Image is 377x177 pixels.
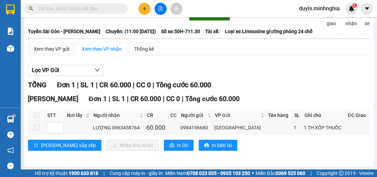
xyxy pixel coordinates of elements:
[93,111,138,119] span: Người nhận
[225,28,312,35] span: Loại xe: Limousine giường phòng 24 chỗ
[164,140,194,151] button: printerIn DS
[35,169,98,177] span: Hỗ trợ kỹ thuật:
[136,81,150,89] span: CC 0
[28,81,47,89] span: TỔNG
[93,124,144,131] div: LƯỢNG 0963458764
[324,12,339,27] span: Đã giao
[252,172,254,175] span: ⚪️
[6,4,15,15] img: logo-vxr
[146,123,167,132] div: 60.000
[77,81,79,89] span: |
[158,6,163,11] span: file-add
[82,45,122,53] div: Xem theo VP nhận
[38,5,119,12] input: Tìm tên, số ĐT hoặc mã đơn
[361,3,373,15] button: caret-down
[163,95,165,103] span: |
[266,110,292,121] th: Tên hàng
[32,66,59,75] span: Lọc VP Gửi
[364,6,370,12] span: caret-down
[187,170,250,176] strong: 0708 023 035 - 0935 103 250
[212,141,232,149] span: In biên lai
[348,6,355,12] img: icon-new-feature
[182,95,183,103] span: |
[294,124,301,131] div: 1
[7,28,14,35] img: solution-icon
[166,95,180,103] span: CC 0
[165,169,250,177] span: Miền Nam
[302,110,346,121] th: Ghi chú
[142,6,147,11] span: plus
[28,95,78,103] span: [PERSON_NAME]
[7,131,14,138] span: question-circle
[28,65,104,76] button: Lọc VP Gửi
[170,3,182,15] button: aim
[169,143,174,148] span: printer
[185,95,240,103] span: Tổng cước 60.000
[89,95,107,103] span: Đơn 1
[362,12,377,27] span: Trên xe
[130,95,161,103] span: CR 60.000
[169,110,179,121] th: CC
[256,169,305,177] span: Miền Bắc
[214,124,265,131] div: [GEOGRAPHIC_DATA]
[199,140,237,151] button: printerIn biên lai
[103,169,105,177] span: |
[352,3,357,8] sup: 1
[353,3,356,8] span: 1
[34,45,69,53] div: Xem theo VP gửi
[213,121,266,135] td: Sài Gòn
[174,6,179,11] span: aim
[13,115,15,117] sup: 1
[80,81,94,89] span: SL 1
[155,3,167,15] button: file-add
[145,110,168,121] th: CR
[28,140,101,151] button: sort-ascending[PERSON_NAME] sắp xếp
[294,4,345,13] span: duyls.minhnghia
[310,169,311,177] span: |
[177,141,188,149] span: In DS
[152,81,154,89] span: |
[28,29,100,34] b: Tuyến: Sài Gòn - [PERSON_NAME]
[127,95,129,103] span: |
[276,170,305,176] strong: 0369 525 060
[7,116,14,123] img: warehouse-icon
[180,124,212,131] div: 0984196680
[339,171,344,176] span: copyright
[96,81,97,89] span: |
[46,110,65,121] th: STT
[161,28,200,35] span: Số xe: 50H-711.30
[132,81,134,89] span: |
[343,12,360,27] span: Kho nhận
[304,124,345,131] div: 1 TH XỐP THUỐC
[7,147,14,154] span: notification
[107,140,159,151] button: downloadNhập kho nhận
[67,111,85,119] span: Nơi lấy
[106,28,156,35] span: Chuyến: (11:00 [DATE])
[7,45,14,52] img: warehouse-icon
[109,95,110,103] span: |
[110,169,163,177] span: Cung cấp máy in - giấy in:
[57,81,75,89] span: Đơn 1
[134,45,154,53] div: Thống kê
[156,81,211,89] span: Tổng cước 60.000
[215,111,259,119] span: VP Gửi
[99,81,131,89] span: CR 60.000
[29,6,33,11] span: search
[112,95,125,103] span: SL 1
[346,110,370,121] th: ĐC Giao
[41,141,96,149] span: [PERSON_NAME] sắp xếp
[181,111,206,119] span: Người gửi
[33,143,38,148] span: sort-ascending
[7,163,14,169] span: message
[95,67,100,73] span: down
[292,110,302,121] th: SL
[204,143,209,148] span: printer
[205,28,220,35] span: Tài xế:
[69,170,98,176] strong: 1900 633 818
[138,3,150,15] button: plus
